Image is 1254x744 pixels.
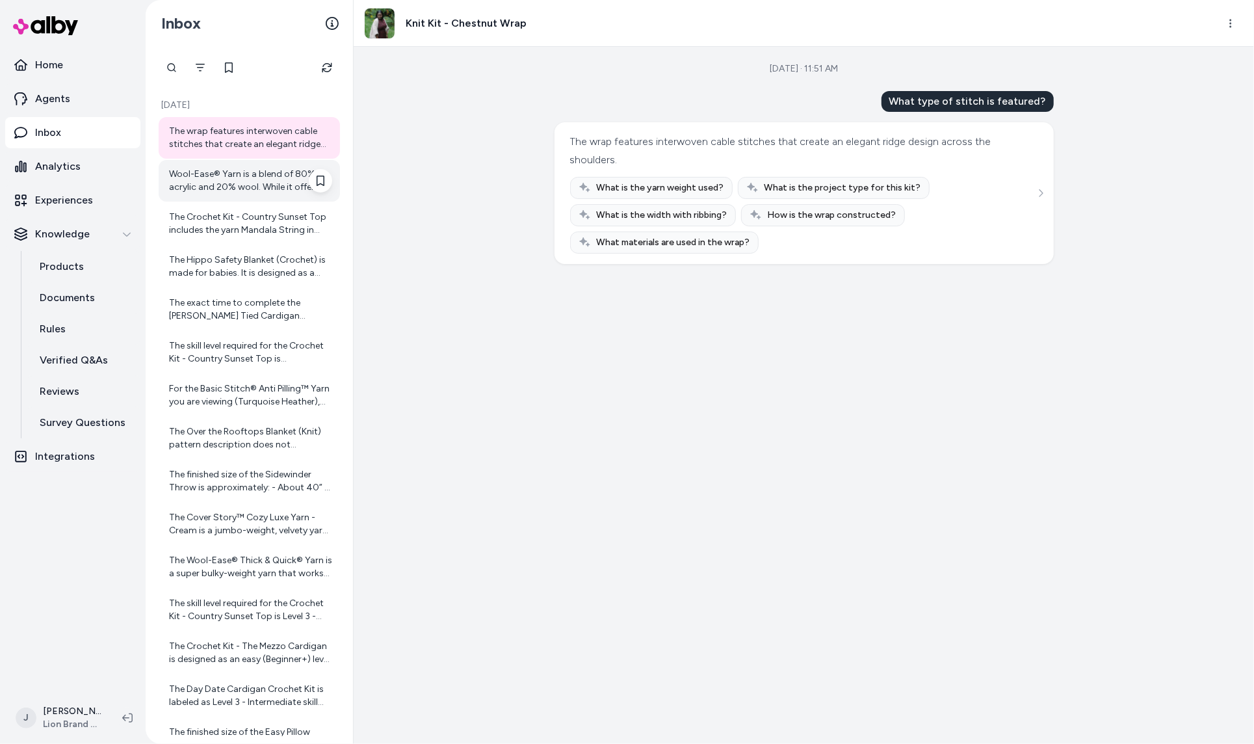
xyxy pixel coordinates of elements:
h2: Inbox [161,14,201,33]
p: Knowledge [35,226,90,242]
a: The Crochet Kit - Country Sunset Top includes the yarn Mandala String in color 557. If you have a... [159,203,340,245]
div: The Crochet Kit - Country Sunset Top includes the yarn Mandala String in color 557. If you have a... [169,211,332,237]
div: [DATE] · 11:51 AM [770,62,838,75]
p: Integrations [35,449,95,464]
a: The Hippo Safety Blanket (Crochet) is made for babies. It is designed as a baby blanket and is su... [159,246,340,287]
span: Lion Brand Yarn [43,718,101,731]
p: Rules [40,321,66,337]
div: The skill level required for the Crochet Kit - Country Sunset Top is Intermediate (Level 3). If y... [169,339,332,365]
a: Reviews [27,376,140,407]
a: Products [27,251,140,282]
a: Wool-Ease® Yarn is a blend of 80% acrylic and 20% wool. While it offers warmth, softness, and dur... [159,160,340,202]
img: alby Logo [13,16,78,35]
button: Filter [187,55,213,81]
div: The Over the Rooftops Blanket (Knit) pattern description does not specifically mention included c... [169,425,332,451]
div: The Day Date Cardigan Crochet Kit is labeled as Level 3 - Intermediate skill level. It is designe... [169,683,332,709]
div: The Crochet Kit - The Mezzo Cardigan is designed as an easy (Beginner+) level project, so the tim... [169,640,332,666]
button: J[PERSON_NAME]Lion Brand Yarn [8,697,112,739]
a: The Day Date Cardigan Crochet Kit is labeled as Level 3 - Intermediate skill level. It is designe... [159,675,340,717]
a: The Wool-Ease® Thick & Quick® Yarn is a super bulky-weight yarn that works up quickly and has a p... [159,546,340,588]
a: The skill level required for the Crochet Kit - Country Sunset Top is Level 3 - Intermediate. If y... [159,589,340,631]
a: Inbox [5,117,140,148]
a: The exact time to complete the [PERSON_NAME] Tied Cardigan (Crochet) - Version 2 can vary dependi... [159,289,340,330]
p: Verified Q&As [40,352,108,368]
h3: Knit Kit - Chestnut Wrap [406,16,527,31]
p: Products [40,259,84,274]
a: Integrations [5,441,140,472]
span: What is the yarn weight used? [597,181,724,194]
div: The exact time to complete the [PERSON_NAME] Tied Cardigan (Crochet) - Version 2 can vary dependi... [169,297,332,323]
button: See more [1033,185,1049,201]
div: For the Basic Stitch® Anti Pilling™ Yarn you are viewing (Turquoise Heather), here are the detail... [169,382,332,408]
a: For the Basic Stitch® Anti Pilling™ Yarn you are viewing (Turquoise Heather), here are the detail... [159,375,340,416]
a: The Cover Story™ Cozy Luxe Yarn - Cream is a jumbo-weight, velvety yarn made from 100% polyester.... [159,503,340,545]
p: [PERSON_NAME] [43,705,101,718]
div: The wrap features interwoven cable stitches that create an elegant ridge design across the should... [169,125,332,151]
a: Survey Questions [27,407,140,438]
a: The wrap features interwoven cable stitches that create an elegant ridge design across the should... [159,117,340,159]
div: What type of stitch is featured? [882,91,1054,112]
div: The Cover Story™ Cozy Luxe Yarn - Cream is a jumbo-weight, velvety yarn made from 100% polyester.... [169,511,332,537]
span: What materials are used in the wrap? [597,236,750,249]
div: The skill level required for the Crochet Kit - Country Sunset Top is Level 3 - Intermediate. If y... [169,597,332,623]
a: The Over the Rooftops Blanket (Knit) pattern description does not specifically mention included c... [159,418,340,459]
a: Agents [5,83,140,114]
span: What is the width with ribbing? [597,209,727,222]
div: Wool-Ease® Yarn is a blend of 80% acrylic and 20% wool. While it offers warmth, softness, and dur... [169,168,332,194]
p: Inbox [35,125,61,140]
p: Agents [35,91,70,107]
p: [DATE] [159,99,340,112]
p: Home [35,57,63,73]
p: Experiences [35,193,93,208]
div: The Wool-Ease® Thick & Quick® Yarn is a super bulky-weight yarn that works up quickly and has a p... [169,554,332,580]
p: Analytics [35,159,81,174]
a: Rules [27,313,140,345]
img: B72646coverphoto01La_KnitsApparel.jpg [365,8,395,38]
p: Reviews [40,384,79,399]
div: The wrap features interwoven cable stitches that create an elegant ridge design across the should... [570,133,1035,169]
span: J [16,708,36,728]
a: The skill level required for the Crochet Kit - Country Sunset Top is Intermediate (Level 3). If y... [159,332,340,373]
a: Documents [27,282,140,313]
a: The finished size of the Sidewinder Throw is approximately: - About 40” x 46” - 44” x 46” - 44” x... [159,460,340,502]
span: How is the wrap constructed? [768,209,896,222]
button: Knowledge [5,219,140,250]
a: The Crochet Kit - The Mezzo Cardigan is designed as an easy (Beginner+) level project, so the tim... [159,632,340,674]
p: Survey Questions [40,415,125,431]
a: Home [5,49,140,81]
span: What is the project type for this kit? [764,181,921,194]
a: Analytics [5,151,140,182]
a: Experiences [5,185,140,216]
div: The Hippo Safety Blanket (Crochet) is made for babies. It is designed as a baby blanket and is su... [169,254,332,280]
button: Refresh [314,55,340,81]
div: The finished size of the Sidewinder Throw is approximately: - About 40” x 46” - 44” x 46” - 44” x... [169,468,332,494]
a: Verified Q&As [27,345,140,376]
p: Documents [40,290,95,306]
